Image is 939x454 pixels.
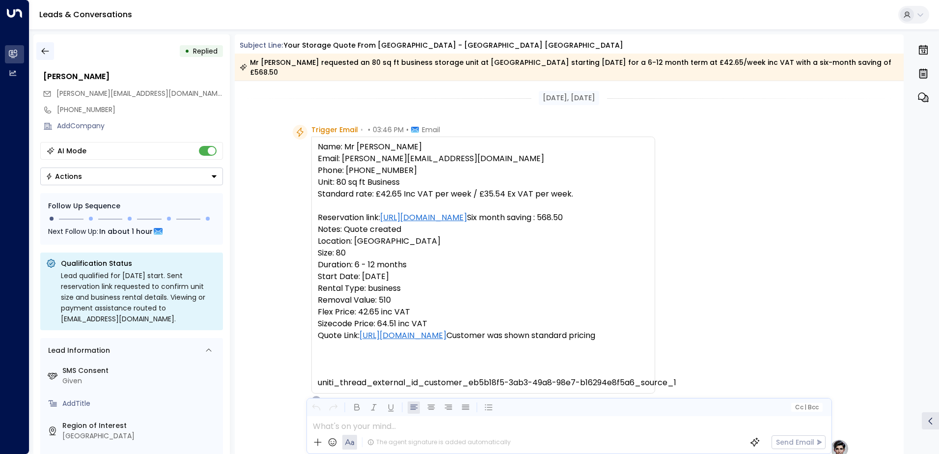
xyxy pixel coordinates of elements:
div: Lead Information [45,345,110,356]
span: john.boardman2020@gmail.com [56,88,223,99]
div: [DATE], [DATE] [539,91,599,105]
div: The agent signature is added automatically [367,438,511,447]
span: • [360,125,363,135]
a: [URL][DOMAIN_NAME] [359,330,446,341]
div: AI Mode [57,146,86,156]
a: Leads & Conversations [39,9,132,20]
span: Email [422,125,440,135]
span: • [368,125,370,135]
div: Given [62,376,219,386]
span: Trigger Email [311,125,358,135]
div: [GEOGRAPHIC_DATA] [62,431,219,441]
div: [PERSON_NAME] [43,71,223,83]
button: Cc|Bcc [791,403,822,412]
a: [URL][DOMAIN_NAME] [380,212,467,224]
div: O [311,396,321,405]
label: SMS Consent [62,366,219,376]
div: Your storage quote from [GEOGRAPHIC_DATA] - [GEOGRAPHIC_DATA] [GEOGRAPHIC_DATA] [284,40,623,51]
span: [PERSON_NAME][EMAIL_ADDRESS][DOMAIN_NAME] [56,88,224,98]
button: Redo [327,401,339,414]
div: Next Follow Up: [48,226,215,237]
span: Replied [193,46,218,56]
span: Cc Bcc [795,404,818,411]
button: Actions [40,168,223,185]
span: | [804,404,806,411]
div: Button group with a nested menu [40,168,223,185]
pre: Name: Mr [PERSON_NAME] Email: [PERSON_NAME][EMAIL_ADDRESS][DOMAIN_NAME] Phone: [PHONE_NUMBER] Uni... [318,141,649,389]
button: Undo [310,401,322,414]
p: Qualification Status [61,258,217,268]
div: Actions [46,172,82,181]
label: Region of Interest [62,421,219,431]
div: AddCompany [57,121,223,131]
span: In about 1 hour [99,226,153,237]
span: 03:46 PM [373,125,404,135]
div: AddTitle [62,398,219,409]
div: Lead qualified for [DATE] start. Sent reservation link requested to confirm unit size and busines... [61,270,217,324]
span: Subject Line: [240,40,283,50]
div: [PHONE_NUMBER] [57,105,223,115]
span: • [406,125,409,135]
div: Follow Up Sequence [48,201,215,211]
div: Mr [PERSON_NAME] requested an 80 sq ft business storage unit at [GEOGRAPHIC_DATA] starting [DATE]... [240,57,898,77]
div: • [185,42,190,60]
